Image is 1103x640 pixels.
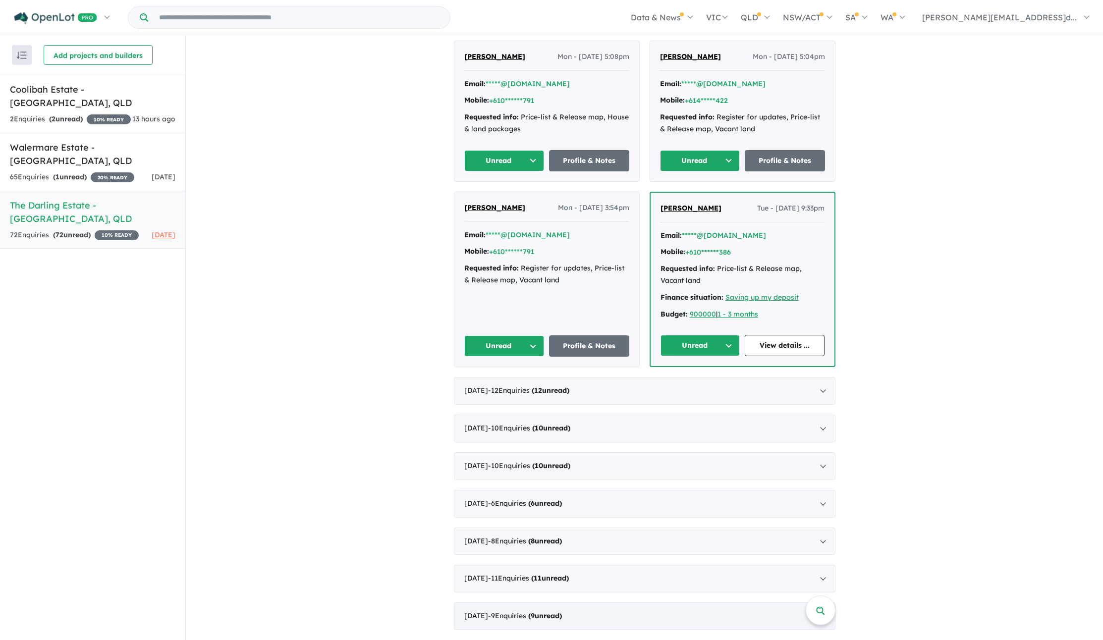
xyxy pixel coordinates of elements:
[757,203,825,214] span: Tue - [DATE] 9:33pm
[464,96,489,105] strong: Mobile:
[91,172,134,182] span: 20 % READY
[55,172,59,181] span: 1
[152,172,175,181] span: [DATE]
[49,114,83,123] strong: ( unread)
[464,247,489,256] strong: Mobile:
[531,611,535,620] span: 9
[528,611,562,620] strong: ( unread)
[150,7,448,28] input: Try estate name, suburb, builder or developer
[549,150,629,171] a: Profile & Notes
[10,113,131,125] div: 2 Enquir ies
[534,386,542,395] span: 12
[535,461,543,470] span: 10
[661,293,723,302] strong: Finance situation:
[660,52,721,61] span: [PERSON_NAME]
[531,574,569,583] strong: ( unread)
[488,386,569,395] span: - 12 Enquir ies
[549,335,629,357] a: Profile & Notes
[488,611,562,620] span: - 9 Enquir ies
[454,565,835,592] div: [DATE]
[660,150,740,171] button: Unread
[922,12,1077,22] span: [PERSON_NAME][EMAIL_ADDRESS]d...
[53,230,91,239] strong: ( unread)
[464,150,545,171] button: Unread
[464,264,519,272] strong: Requested info:
[454,377,835,405] div: [DATE]
[557,51,629,63] span: Mon - [DATE] 5:08pm
[52,114,55,123] span: 2
[534,574,542,583] span: 11
[464,52,525,61] span: [PERSON_NAME]
[717,310,758,319] a: 1 - 3 months
[660,112,715,121] strong: Requested info:
[464,263,629,286] div: Register for updates, Price-list & Release map, Vacant land
[464,51,525,63] a: [PERSON_NAME]
[531,499,535,508] span: 6
[661,263,825,287] div: Price-list & Release map, Vacant land
[528,499,562,508] strong: ( unread)
[661,203,721,214] a: [PERSON_NAME]
[152,230,175,239] span: [DATE]
[132,114,175,123] span: 13 hours ago
[661,335,740,356] button: Unread
[745,150,825,171] a: Profile & Notes
[690,310,716,319] a: 900000
[10,141,175,167] h5: Walermare Estate - [GEOGRAPHIC_DATA] , QLD
[10,229,139,241] div: 72 Enquir ies
[53,172,87,181] strong: ( unread)
[661,231,682,240] strong: Email:
[535,424,543,432] span: 10
[531,536,535,545] span: 8
[488,536,562,545] span: - 8 Enquir ies
[753,51,825,63] span: Mon - [DATE] 5:04pm
[454,528,835,555] div: [DATE]
[17,52,27,59] img: sort.svg
[464,79,486,88] strong: Email:
[10,171,134,183] div: 65 Enquir ies
[464,111,629,135] div: Price-list & Release map, House & land packages
[454,602,835,630] div: [DATE]
[454,452,835,480] div: [DATE]
[488,574,569,583] span: - 11 Enquir ies
[528,536,562,545] strong: ( unread)
[558,202,629,214] span: Mon - [DATE] 3:54pm
[660,51,721,63] a: [PERSON_NAME]
[454,490,835,518] div: [DATE]
[532,461,570,470] strong: ( unread)
[532,424,570,432] strong: ( unread)
[44,45,153,65] button: Add projects and builders
[661,204,721,213] span: [PERSON_NAME]
[660,96,685,105] strong: Mobile:
[55,230,63,239] span: 72
[454,415,835,442] div: [DATE]
[10,83,175,109] h5: Coolibah Estate - [GEOGRAPHIC_DATA] , QLD
[661,309,825,320] div: |
[660,79,681,88] strong: Email:
[464,112,519,121] strong: Requested info:
[14,12,97,24] img: Openlot PRO Logo White
[532,386,569,395] strong: ( unread)
[464,202,525,214] a: [PERSON_NAME]
[660,111,825,135] div: Register for updates, Price-list & Release map, Vacant land
[464,203,525,212] span: [PERSON_NAME]
[661,247,685,256] strong: Mobile:
[745,335,825,356] a: View details ...
[661,264,715,273] strong: Requested info:
[488,424,570,432] span: - 10 Enquir ies
[725,293,799,302] a: Saving up my deposit
[87,114,131,124] span: 10 % READY
[488,499,562,508] span: - 6 Enquir ies
[95,230,139,240] span: 10 % READY
[488,461,570,470] span: - 10 Enquir ies
[464,230,486,239] strong: Email:
[464,335,545,357] button: Unread
[10,199,175,225] h5: The Darling Estate - [GEOGRAPHIC_DATA] , QLD
[661,310,688,319] strong: Budget:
